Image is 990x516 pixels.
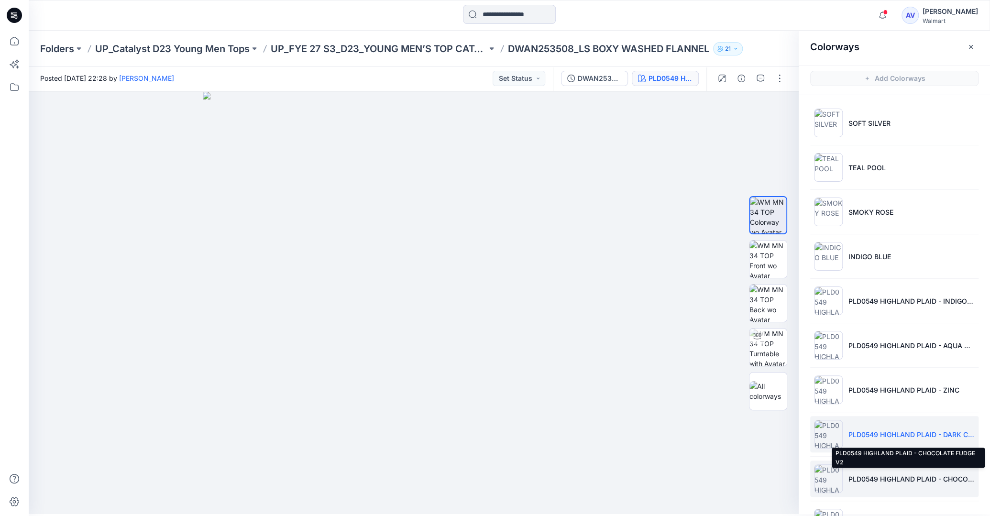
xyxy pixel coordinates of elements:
[649,73,693,84] div: PLD0549 HIGHLAND PLAID - DARK CHERRY
[902,7,919,24] div: AV
[95,42,250,55] a: UP_Catalyst D23 Young Men Tops
[848,340,975,351] p: PLD0549 HIGHLAND PLAID - AQUA MARINE
[810,41,859,53] h2: Colorways
[508,42,709,55] p: DWAN253508_LS BOXY WASHED FLANNEL
[848,163,886,173] p: TEAL POOL
[119,74,174,82] a: [PERSON_NAME]
[814,198,843,226] img: SMOKY ROSE
[814,420,843,449] img: PLD0549 HIGHLAND PLAID - DARK CHERRY
[848,429,975,439] p: PLD0549 HIGHLAND PLAID - DARK CHERRY
[578,73,622,84] div: DWAN253508_LS BOXY WASHED FLANNEL
[923,17,978,24] div: Walmart
[749,329,787,366] img: WM MN 34 TOP Turntable with Avatar
[814,375,843,404] img: PLD0549 HIGHLAND PLAID - ZINC
[814,464,843,493] img: PLD0549 HIGHLAND PLAID - CHOCOLATE FUDGE V2
[750,197,786,233] img: WM MN 34 TOP Colorway wo Avatar
[734,71,749,86] button: Details
[814,109,843,137] img: SOFT SILVER
[271,42,487,55] a: UP_FYE 27 S3_D23_YOUNG MEN’S TOP CATALYST
[848,296,975,306] p: PLD0549 HIGHLAND PLAID - INDIGO BLUE
[713,42,743,55] button: 21
[848,474,975,484] p: PLD0549 HIGHLAND PLAID - CHOCOLATE FUDGE V2
[749,241,787,278] img: WM MN 34 TOP Front wo Avatar
[203,92,625,514] img: eyJhbGciOiJIUzI1NiIsImtpZCI6IjAiLCJzbHQiOiJzZXMiLCJ0eXAiOiJKV1QifQ.eyJkYXRhIjp7InR5cGUiOiJzdG9yYW...
[848,118,891,128] p: SOFT SILVER
[848,252,891,262] p: INDIGO BLUE
[40,73,174,83] span: Posted [DATE] 22:28 by
[561,71,628,86] button: DWAN253508_LS BOXY WASHED FLANNEL
[814,331,843,360] img: PLD0549 HIGHLAND PLAID - AQUA MARINE
[725,44,731,54] p: 21
[814,153,843,182] img: TEAL POOL
[814,286,843,315] img: PLD0549 HIGHLAND PLAID - INDIGO BLUE
[848,385,959,395] p: PLD0549 HIGHLAND PLAID - ZINC
[814,242,843,271] img: INDIGO BLUE
[749,381,787,401] img: All colorways
[923,6,978,17] div: [PERSON_NAME]
[848,207,893,217] p: SMOKY ROSE
[40,42,74,55] a: Folders
[749,285,787,322] img: WM MN 34 TOP Back wo Avatar
[632,71,699,86] button: PLD0549 HIGHLAND PLAID - DARK CHERRY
